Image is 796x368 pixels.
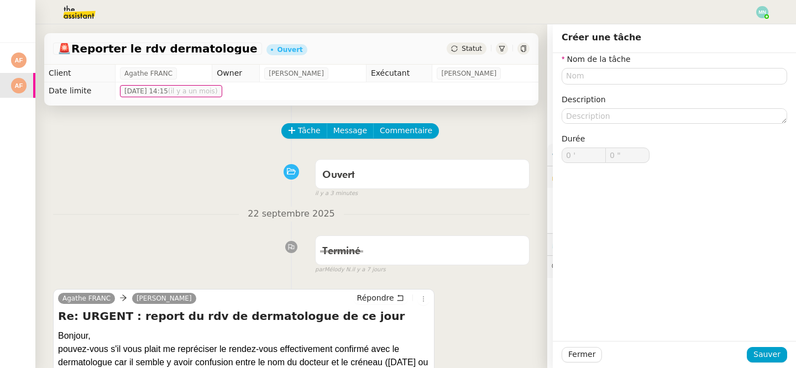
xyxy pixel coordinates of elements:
[44,82,116,100] td: Date limite
[547,256,796,277] div: 💬Commentaires 2
[333,124,367,137] span: Message
[562,347,602,362] button: Fermer
[322,170,355,180] span: Ouvert
[315,265,324,275] span: par
[547,166,796,188] div: 🔐Données client
[552,240,632,249] span: ⏲️
[562,95,606,104] label: Description
[552,171,624,183] span: 🔐
[753,348,781,361] span: Sauver
[373,123,439,139] button: Commentaire
[562,55,631,64] label: Nom de la tâche
[353,292,408,304] button: Répondre
[269,68,324,79] span: [PERSON_NAME]
[562,68,787,84] input: Nom
[366,65,432,82] td: Exécutant
[57,42,71,55] span: 🚨
[552,148,609,161] span: ⚙️
[58,293,115,303] a: Agathe FRANC
[462,45,482,52] span: Statut
[58,329,430,343] div: Bonjour,
[322,246,360,256] span: Terminé
[239,207,344,222] span: 22 septembre 2025
[441,68,496,79] span: [PERSON_NAME]
[747,347,787,362] button: Sauver
[357,292,394,303] span: Répondre
[11,78,27,93] img: svg
[547,234,796,255] div: ⏲️Tâches 69:52
[212,65,260,82] td: Owner
[380,124,432,137] span: Commentaire
[562,134,585,143] span: Durée
[562,32,641,43] span: Créer une tâche
[57,43,258,54] span: Reporter le rdv dermatologue
[756,6,768,18] img: svg
[315,189,358,198] span: il y a 3 minutes
[315,265,386,275] small: Mélody N.
[58,308,430,324] h4: Re: URGENT : report du rdv de dermatologue de ce jour
[168,87,218,95] span: (il y a un mois)
[277,46,303,53] div: Ouvert
[327,123,374,139] button: Message
[568,348,595,361] span: Fermer
[137,295,192,302] span: [PERSON_NAME]
[352,265,385,275] span: il y a 7 jours
[298,124,321,137] span: Tâche
[281,123,327,139] button: Tâche
[124,68,172,79] span: Agathe FRANC
[11,52,27,68] img: svg
[552,262,642,271] span: 💬
[606,148,649,162] input: 0 sec
[547,144,796,165] div: ⚙️Procédures
[562,148,605,162] input: 0 min
[44,65,116,82] td: Client
[124,86,218,97] span: [DATE] 14:15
